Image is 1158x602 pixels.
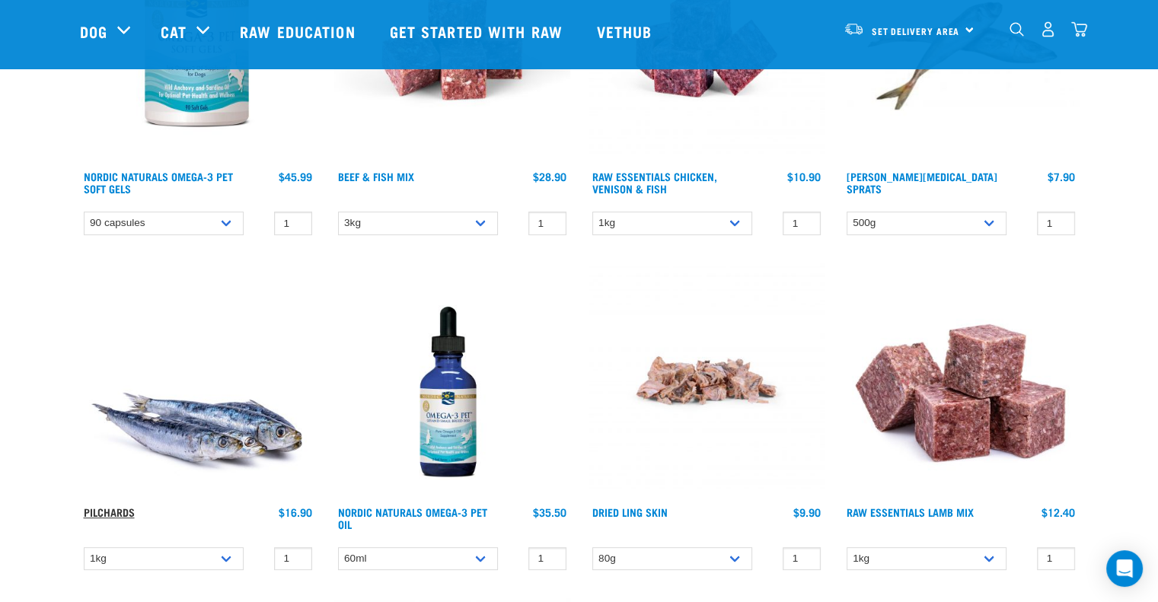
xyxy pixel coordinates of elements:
a: Get started with Raw [375,1,582,62]
input: 1 [783,547,821,571]
a: Dried Ling Skin [592,509,668,514]
div: $9.90 [793,506,821,518]
a: Raw Education [225,1,374,62]
a: Vethub [582,1,672,62]
a: Pilchards [84,509,135,514]
div: Open Intercom Messenger [1106,550,1143,587]
img: Bottle Of 60ml Omega3 For Pets [334,263,570,498]
a: Nordic Naturals Omega-3 Pet Soft Gels [84,174,233,191]
div: $10.90 [787,170,821,183]
img: user.png [1040,21,1056,37]
div: $28.90 [533,170,566,183]
input: 1 [783,212,821,235]
input: 1 [528,547,566,571]
a: Cat [161,20,187,43]
input: 1 [274,547,312,571]
img: home-icon@2x.png [1071,21,1087,37]
a: Dog [80,20,107,43]
img: Dried Ling Skin 1701 [589,263,825,498]
input: 1 [274,212,312,235]
input: 1 [1037,212,1075,235]
img: Four Whole Pilchards [80,263,316,498]
div: $45.99 [279,170,312,183]
img: van-moving.png [844,22,864,36]
a: Nordic Naturals Omega-3 Pet Oil [338,509,487,527]
img: ?1041 RE Lamb Mix 01 [843,263,1079,498]
div: $12.40 [1042,506,1075,518]
span: Set Delivery Area [872,28,960,33]
input: 1 [1037,547,1075,571]
a: [PERSON_NAME][MEDICAL_DATA] Sprats [847,174,997,191]
div: $7.90 [1048,170,1075,183]
div: $35.50 [533,506,566,518]
a: Raw Essentials Lamb Mix [847,509,974,514]
a: Beef & Fish Mix [338,174,414,179]
img: home-icon-1@2x.png [1010,22,1024,37]
a: Raw Essentials Chicken, Venison & Fish [592,174,717,191]
input: 1 [528,212,566,235]
div: $16.90 [279,506,312,518]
